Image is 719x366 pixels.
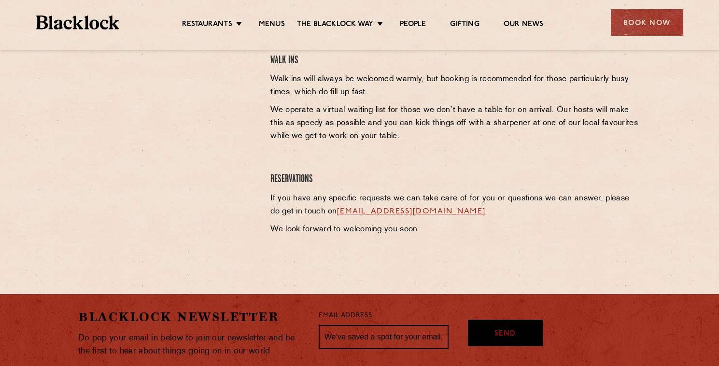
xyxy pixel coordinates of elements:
input: We’ve saved a spot for your email... [319,325,449,349]
a: People [400,20,426,30]
p: If you have any specific requests we can take care of for you or questions we can answer, please ... [270,192,641,218]
p: We look forward to welcoming you soon. [270,223,641,236]
span: Send [494,329,516,340]
h2: Blacklock Newsletter [78,309,304,325]
h4: Walk Ins [270,54,641,67]
label: Email Address [319,310,372,322]
p: We operate a virtual waiting list for those we don’t have a table for on arrival. Our hosts will ... [270,104,641,143]
a: Our News [504,20,544,30]
a: The Blacklock Way [297,20,373,30]
h4: Reservations [270,173,641,186]
a: [EMAIL_ADDRESS][DOMAIN_NAME] [337,208,486,215]
div: Book Now [611,9,683,36]
a: Menus [259,20,285,30]
a: Gifting [450,20,479,30]
p: Walk-ins will always be welcomed warmly, but booking is recommended for those particularly busy t... [270,73,641,99]
img: BL_Textured_Logo-footer-cropped.svg [36,15,120,29]
p: Do pop your email in below to join our newsletter and be the first to hear about things going on ... [78,332,304,358]
a: Restaurants [182,20,232,30]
